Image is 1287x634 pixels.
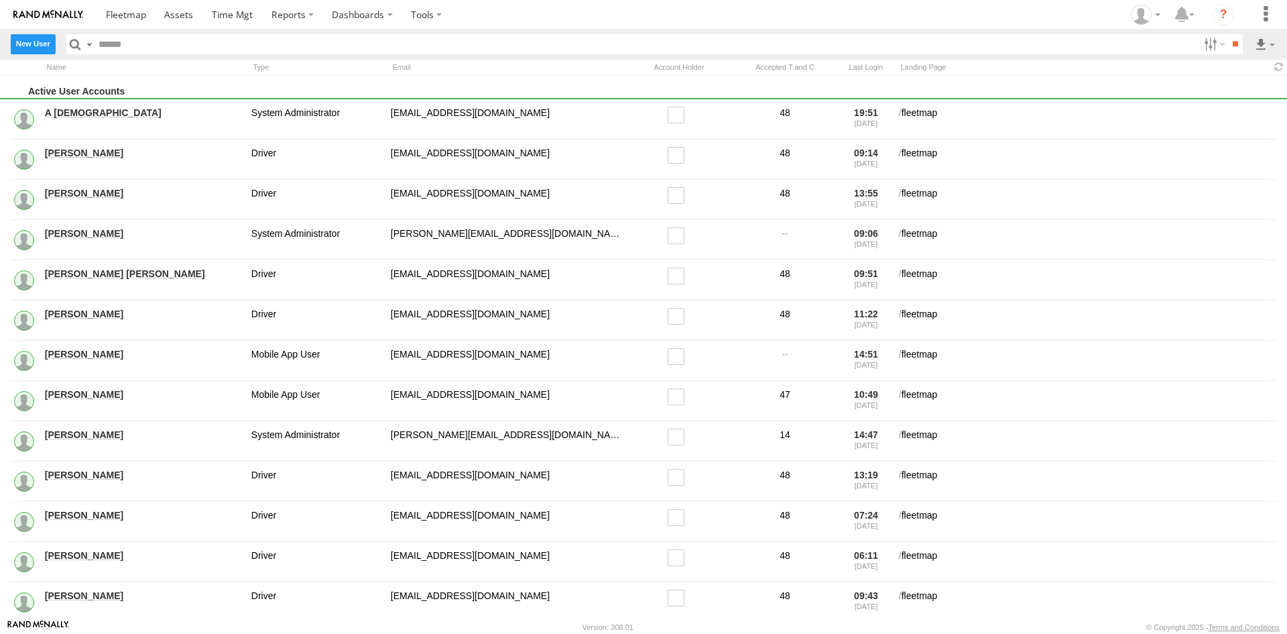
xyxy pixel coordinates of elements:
[45,308,242,320] a: [PERSON_NAME]
[735,547,835,576] div: 48
[583,623,633,631] div: Version: 308.01
[668,227,691,244] label: Read only
[629,61,729,74] div: Account Holder
[735,386,835,415] div: 47
[735,467,835,496] div: 48
[249,427,383,456] div: System Administrator
[45,549,242,562] a: [PERSON_NAME]
[389,61,623,74] div: Email
[1126,5,1165,25] div: Peter Lu
[13,10,83,19] img: rand-logo.svg
[45,509,242,521] a: [PERSON_NAME]
[735,427,835,456] div: 14
[897,306,1276,335] div: fleetmap
[841,588,892,617] div: 09:43 [DATE]
[389,588,623,617] div: dilpreetsingh6610@gmail.com
[668,469,691,486] label: Read only
[1271,61,1287,74] span: Refresh
[45,469,242,481] a: [PERSON_NAME]
[249,225,383,254] div: System Administrator
[249,145,383,174] div: Driver
[897,185,1276,214] div: fleetmap
[389,507,623,536] div: dev734961@gmail.com
[249,266,383,295] div: Driver
[249,306,383,335] div: Driver
[841,547,892,576] div: 06:11 [DATE]
[897,507,1276,536] div: fleetmap
[45,590,242,602] a: [PERSON_NAME]
[897,105,1276,134] div: fleetmap
[897,547,1276,576] div: fleetmap
[735,61,835,74] div: Has user accepted Terms and Conditions
[249,105,383,134] div: System Administrator
[1146,623,1280,631] div: © Copyright 2025 -
[841,266,892,295] div: 09:51 [DATE]
[897,427,1276,456] div: fleetmap
[1253,34,1276,54] label: Export results as...
[45,187,242,199] a: [PERSON_NAME]
[841,507,892,536] div: 07:24 [DATE]
[735,306,835,335] div: 48
[668,509,691,526] label: Read only
[389,145,623,174] div: saymimaan@gmail.com
[668,107,691,123] label: Read only
[668,187,691,204] label: Read only
[389,547,623,576] div: hundaldharam9@gmail.com
[897,467,1276,496] div: fleetmap
[389,266,623,295] div: singhajaypal213@gmail.com
[249,61,383,74] div: Type
[897,145,1276,174] div: fleetmap
[735,105,835,134] div: 48
[841,386,892,415] div: 10:49 [DATE]
[668,348,691,365] label: Read only
[841,145,892,174] div: 09:14 [DATE]
[897,386,1276,415] div: fleetmap
[897,266,1276,295] div: fleetmap
[249,346,383,375] div: Mobile App User
[249,507,383,536] div: Driver
[249,588,383,617] div: Driver
[389,467,623,496] div: arshdeepsandhu733@gmail.com
[841,346,892,375] div: 14:51 [DATE]
[841,225,892,254] div: 09:06 [DATE]
[841,306,892,335] div: 11:22 [DATE]
[45,348,242,360] a: [PERSON_NAME]
[1213,4,1234,25] i: ?
[841,105,892,134] div: 19:51 [DATE]
[897,225,1276,254] div: fleetmap
[11,34,56,54] label: Create New User
[389,386,623,415] div: anitojsingh@yahoo.com
[389,185,623,214] div: arehman.omni@gmail.com
[668,388,691,405] label: Read only
[668,429,691,445] label: Read only
[389,427,623,456] div: anna@fridgeit.com.au
[389,225,623,254] div: abhinandan@fridgeit.com.au
[45,227,242,240] a: [PERSON_NAME]
[668,549,691,566] label: Read only
[389,306,623,335] div: Akshitkhatter99@gmail.com
[389,105,623,134] div: jain.abhinandan101@gmail.com
[897,61,1266,74] div: Landing Page
[249,185,383,214] div: Driver
[897,588,1276,617] div: fleetmap
[84,34,95,54] label: Search Query
[1209,623,1280,631] a: Terms and Conditions
[841,427,892,456] div: 14:47 [DATE]
[249,547,383,576] div: Driver
[841,185,892,214] div: 13:55 [DATE]
[7,621,69,634] a: Visit our Website
[45,388,242,401] a: [PERSON_NAME]
[668,590,691,606] label: Read only
[45,429,242,441] a: [PERSON_NAME]
[45,107,242,119] a: A [DEMOGRAPHIC_DATA]
[249,467,383,496] div: Driver
[668,308,691,325] label: Read only
[841,61,892,74] div: Last Login
[897,346,1276,375] div: fleetmap
[1199,34,1227,54] label: Search Filter Options
[45,147,242,159] a: [PERSON_NAME]
[45,268,242,280] a: [PERSON_NAME] [PERSON_NAME]
[735,185,835,214] div: 48
[735,266,835,295] div: 48
[668,147,691,164] label: Read only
